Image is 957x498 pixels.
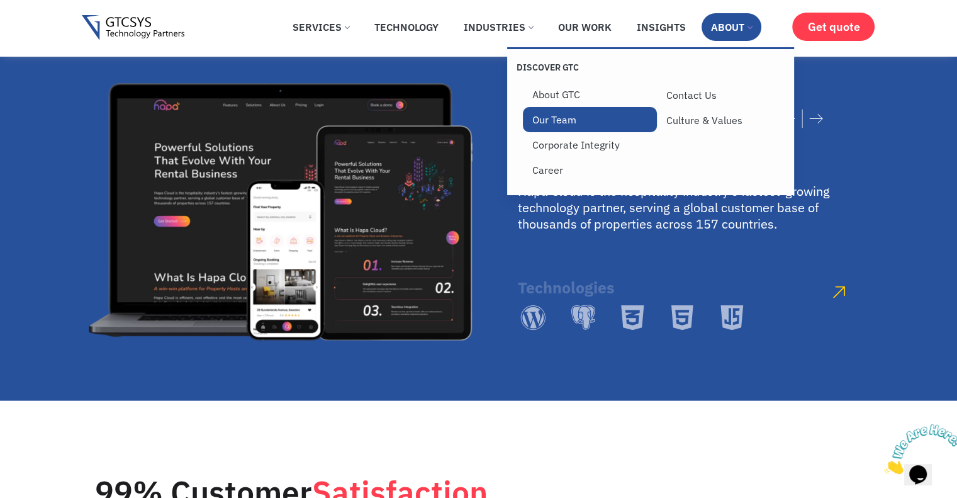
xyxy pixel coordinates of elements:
a: Industries [454,13,542,41]
a: Get quote [792,13,875,41]
a: Technology [365,13,448,41]
img: HAPA Cloud app created by the Best Web and Mobile App Development Company [89,83,473,340]
a: Corporate Integrity [523,132,657,157]
div: 3 / 5 [493,140,861,339]
a: Culture & Values [657,108,791,133]
div: 3 / 5 [89,83,473,340]
a: Contact Us [657,82,791,108]
div: Technologies [518,276,627,305]
img: Chat attention grabber [5,5,83,55]
p: Hapa Cloud is the hospitality industry’s fastest-growing technology partner, serving a global cus... [518,183,836,232]
span: Get quote [807,20,859,33]
a: Insights [627,13,695,41]
a: About [702,13,761,41]
a: Our Work [549,13,621,41]
a: Services [283,13,359,41]
iframe: chat widget [879,419,957,479]
img: Gtcsys logo [82,15,184,41]
a: About GTC [523,82,657,107]
a: Career [523,157,657,183]
p: Discover GTC [517,62,651,73]
a: Our Team [523,107,657,132]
